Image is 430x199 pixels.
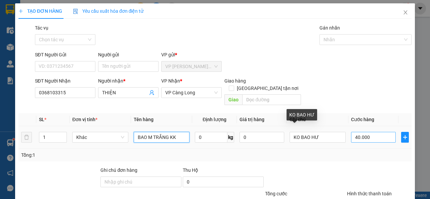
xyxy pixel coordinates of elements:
[234,85,301,92] span: [GEOGRAPHIC_DATA] tận nơi
[401,132,409,143] button: plus
[161,51,222,58] div: VP gửi
[3,36,54,43] span: 0965550169 -
[98,51,159,58] div: Người gửi
[265,191,287,196] span: Tổng cước
[19,29,65,35] span: VP Trà Vinh (Hàng)
[183,167,198,173] span: Thu Hộ
[224,78,246,84] span: Giao hàng
[396,3,415,22] button: Close
[35,51,95,58] div: SĐT Người Gửi
[21,132,32,143] button: delete
[3,44,41,50] span: GIAO:
[134,132,190,143] input: VD: Bàn, Ghế
[18,9,23,13] span: plus
[403,10,408,15] span: close
[161,78,180,84] span: VP Nhận
[149,90,155,95] span: user-add
[21,151,167,159] div: Tổng: 1
[287,113,348,126] th: Ghi chú
[242,94,301,105] input: Dọc đường
[347,191,392,196] label: Hình thức thanh toán
[165,61,218,71] span: VP Trần Phú (Hàng)
[3,13,98,26] p: GỬI:
[134,117,154,122] span: Tên hàng
[35,77,95,85] div: SĐT Người Nhận
[35,25,48,31] label: Tác vụ
[3,13,62,26] span: VP [PERSON_NAME] ([GEOGRAPHIC_DATA]) -
[100,177,181,187] input: Ghi chú đơn hàng
[227,132,234,143] span: kg
[23,4,78,10] strong: BIÊN NHẬN GỬI HÀNG
[98,77,159,85] div: Người nhận
[240,117,264,122] span: Giá trị hàng
[203,117,226,122] span: Định lượng
[401,135,408,140] span: plus
[39,117,44,122] span: SL
[319,25,340,31] label: Gán nhãn
[224,94,242,105] span: Giao
[18,8,62,14] span: TẠO ĐƠN HÀNG
[100,167,137,173] label: Ghi chú đơn hàng
[240,132,284,143] input: 0
[17,44,41,50] span: K BAO BỂ
[165,88,218,98] span: VP Càng Long
[290,132,346,143] input: Ghi Chú
[36,36,54,43] span: A ĐỊNH
[76,132,124,142] span: Khác
[72,117,97,122] span: Đơn vị tính
[3,29,98,35] p: NHẬN:
[73,9,78,14] img: icon
[73,8,144,14] span: Yêu cầu xuất hóa đơn điện tử
[351,117,374,122] span: Cước hàng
